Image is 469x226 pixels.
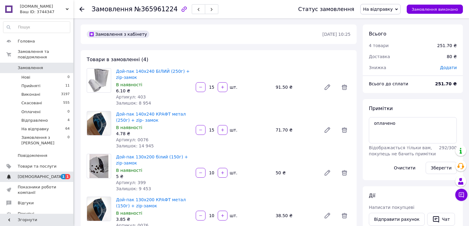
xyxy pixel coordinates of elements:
span: В наявності [116,211,142,216]
a: Редагувати [321,167,333,179]
span: В наявності [116,125,142,130]
div: 38.50 ₴ [273,211,319,220]
div: 6.10 ₴ [116,88,191,94]
img: Дой-пак 130x200 КРАФТ метал (150г) + zip-замок [87,197,111,221]
span: Показники роботи компанії [18,184,56,195]
span: Відображається тільки вам, покупець не бачить примітки [369,145,436,156]
span: Артикул: 0076 [116,137,148,142]
span: Видалити [338,81,351,93]
span: 1 [65,174,70,179]
span: Нові [21,75,30,80]
span: Повідомлення [18,153,47,158]
div: шт. [228,84,238,90]
div: 80 ₴ [443,50,460,63]
div: 4.78 ₴ [116,131,191,137]
span: Примітки [369,106,393,111]
span: Замовлення виконано [412,7,458,12]
div: 5 ₴ [116,173,191,180]
span: Замовлення [92,6,133,13]
span: Замовлення з [PERSON_NAME] [21,135,67,146]
div: 3.85 ₴ [116,216,191,222]
span: Товари в замовленні (4) [87,57,148,62]
span: №365961224 [134,6,178,13]
div: Повернутися назад [79,6,84,12]
div: шт. [228,213,238,219]
span: Прийняті [21,83,40,89]
span: stanok.store [20,4,66,9]
span: Написати покупцеві [369,205,414,210]
div: 91.50 ₴ [273,83,319,91]
a: Дой-пак 130х200 білий (150г) + zip-замок [116,154,188,165]
a: Дой-пак 140х240 КРАФТ метал (250г) + zip- замок [116,112,186,123]
span: 0 [67,135,70,146]
a: Редагувати [321,81,333,93]
div: шт. [228,170,238,176]
a: Дой-пак 140х240 БІЛИЙ (250г) + zip-замок [116,69,190,80]
span: В наявності [116,82,142,87]
span: Всього [369,31,386,37]
input: Пошук [3,22,70,33]
span: 555 [63,100,70,106]
span: Знижка [369,65,386,70]
span: Артикул: 403 [116,94,146,99]
span: Виконані [21,92,40,97]
span: 1 [61,174,66,179]
button: Чат з покупцем [455,189,467,201]
button: Відправити рахунок [369,213,425,226]
span: Всього до сплати [369,81,408,86]
span: Замовлення [18,65,43,71]
span: 4 [67,118,70,123]
span: 4 товари [369,43,389,48]
button: Зберегти [426,162,457,174]
span: Скасовані [21,100,42,106]
span: Залишок: 14 945 [116,143,154,148]
span: 11 [65,83,70,89]
button: Замовлення виконано [407,5,463,14]
span: Артикул: 399 [116,180,146,185]
a: Редагувати [321,209,333,222]
div: 71.70 ₴ [273,126,319,134]
span: 0 [67,109,70,115]
a: Дой-пак 130x200 КРАФТ метал (150г) + zip-замок [116,197,186,208]
b: 251.70 ₴ [435,81,457,86]
div: 50 ₴ [273,169,319,177]
span: Товари та послуги [18,164,56,169]
span: 292 / 300 [439,145,457,150]
img: Дой-пак 140х240 БІЛИЙ (250г) + zip-замок [88,69,110,92]
button: Очистити [389,162,421,174]
span: Покупці [18,211,34,217]
span: [DEMOGRAPHIC_DATA] [18,174,63,180]
span: Доставка [369,54,390,59]
span: Додати [440,65,457,70]
span: Видалити [338,167,351,179]
span: Відгуки [18,200,34,206]
span: На відправку [21,126,49,132]
div: Статус замовлення [298,6,354,12]
div: шт. [228,127,238,133]
span: 3197 [61,92,70,97]
textarea: оплачено [369,117,457,143]
span: Видалити [338,124,351,136]
span: На відправку [363,7,393,12]
div: Ваш ID: 3744347 [20,9,73,15]
img: Дой-пак 140х240 КРАФТ метал (250г) + zip- замок [87,111,111,135]
div: 251.70 ₴ [437,43,457,49]
span: Видалити [338,209,351,222]
span: Залишок: 8 954 [116,101,151,106]
span: Оплачені [21,109,41,115]
span: Залишок: 9 453 [116,186,151,191]
span: Головна [18,39,35,44]
time: [DATE] 10:25 [322,32,351,37]
span: Дії [369,193,375,198]
button: Чат [427,213,455,226]
div: Замовлення з кабінету [87,31,149,38]
span: В наявності [116,168,142,173]
span: Замовлення та повідомлення [18,49,73,60]
span: Відправлено [21,118,48,123]
img: Дой-пак 130х200 білий (150г) + zip-замок [89,154,108,178]
span: 64 [65,126,70,132]
span: 0 [67,75,70,80]
a: Редагувати [321,124,333,136]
